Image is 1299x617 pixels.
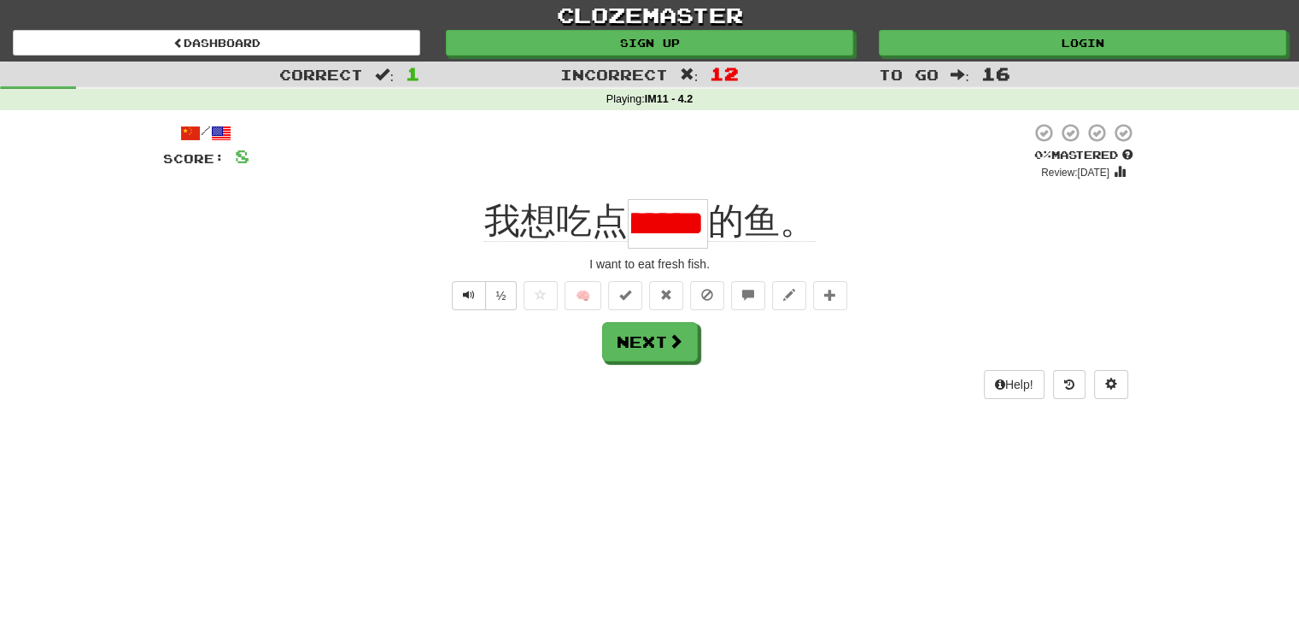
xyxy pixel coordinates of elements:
[608,281,642,310] button: Set this sentence to 100% Mastered (alt+m)
[1041,167,1109,179] small: Review: [DATE]
[710,63,739,84] span: 12
[690,281,724,310] button: Ignore sentence (alt+i)
[484,201,628,242] span: 我想吃点
[448,281,518,310] div: Text-to-speech controls
[565,281,601,310] button: 🧠
[813,281,847,310] button: Add to collection (alt+a)
[879,66,939,83] span: To go
[1034,148,1051,162] span: 0 %
[446,30,853,56] a: Sign up
[731,281,765,310] button: Discuss sentence (alt+u)
[375,68,394,82] span: :
[452,281,486,310] button: Play sentence audio (ctl+space)
[708,201,816,242] span: 的鱼。
[680,68,699,82] span: :
[279,66,363,83] span: Correct
[645,93,693,105] strong: IM11 - 4.2
[485,281,518,310] button: ½
[981,63,1010,84] span: 16
[13,30,420,56] a: Dashboard
[163,151,225,166] span: Score:
[524,281,558,310] button: Favorite sentence (alt+f)
[649,281,683,310] button: Reset to 0% Mastered (alt+r)
[984,370,1044,399] button: Help!
[951,68,969,82] span: :
[879,30,1286,56] a: Login
[1053,370,1085,399] button: Round history (alt+y)
[163,122,249,144] div: /
[560,66,668,83] span: Incorrect
[772,281,806,310] button: Edit sentence (alt+d)
[163,256,1137,273] div: I want to eat fresh fish.
[1031,148,1137,163] div: Mastered
[602,322,698,361] button: Next
[406,63,420,84] span: 1
[235,145,249,167] span: 8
